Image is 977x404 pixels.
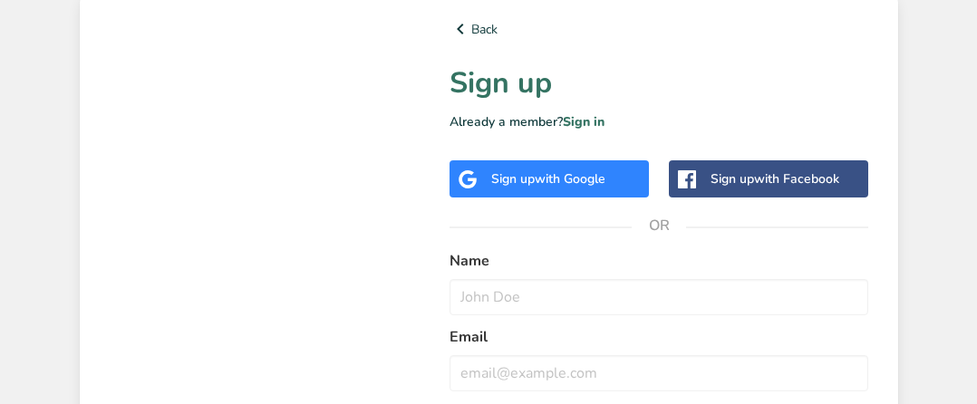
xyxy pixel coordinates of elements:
span: with Facebook [754,170,839,188]
input: email@example.com [450,355,869,391]
a: Sign in [563,113,605,130]
input: John Doe [450,279,869,315]
h1: Sign up [450,62,869,105]
span: with Google [535,170,605,188]
div: Sign up [711,169,839,188]
label: Name [450,250,869,272]
p: Already a member? [450,112,869,131]
div: Sign up [491,169,605,188]
span: OR [632,198,686,253]
label: Email [450,326,869,348]
a: Back [450,18,869,40]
